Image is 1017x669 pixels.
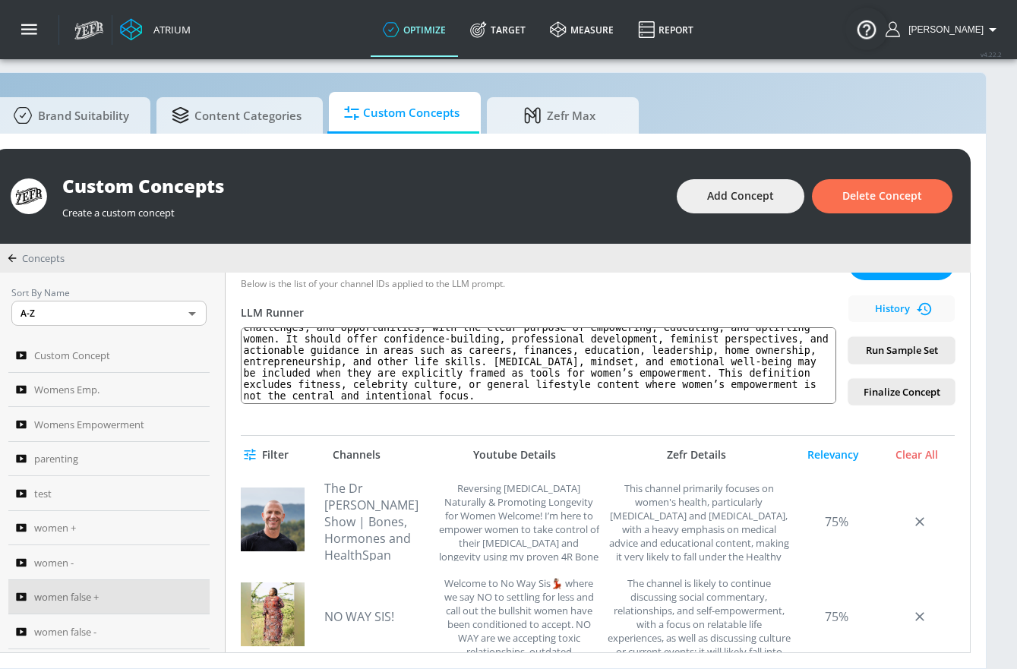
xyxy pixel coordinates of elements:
[677,179,804,213] button: Add Concept
[798,481,874,561] div: 75%
[538,2,626,57] a: measure
[371,2,458,57] a: optimize
[241,488,305,551] img: UCwdGGy-YA3p28mYbfh19xqA
[854,300,949,317] span: History
[34,484,52,503] span: test
[795,448,871,462] div: Relevancy
[902,24,984,35] span: login as: aracely.alvarenga@zefr.com
[707,187,774,206] span: Add Concept
[8,476,210,511] a: test
[861,383,943,401] span: Finalize Concept
[34,519,76,537] span: women +
[241,277,836,290] div: Below is the list of your channel IDs applied to the LLM prompt.
[861,342,943,359] span: Run Sample Set
[605,448,788,462] div: Zefr Details
[981,50,1002,58] span: v 4.22.2
[8,251,65,265] div: Concepts
[241,582,305,646] img: UCGdwrxqB88zFX71--X_pK4g
[34,346,110,364] span: Custom Concept
[431,448,598,462] div: Youtube Details
[502,97,617,134] span: Zefr Max
[34,450,78,468] span: parenting
[848,337,955,364] button: Run Sample Set
[241,441,295,469] button: Filter
[879,448,955,462] div: Clear All
[11,285,207,301] p: Sort By Name
[438,576,599,656] div: Welcome to No Way Sis💃🏽 where we say NO to settling for less and call out the bullshit women have...
[34,623,96,641] span: women false -
[34,554,74,572] span: women -
[438,481,599,561] div: Reversing Osteoporosis Naturally & Promoting Longevity for Women Welcome! I’m here to empower wom...
[848,295,955,322] button: History
[848,379,955,406] button: Finalize Concept
[247,446,289,465] span: Filter
[8,407,210,442] a: Womens Empowerment
[8,338,210,373] a: Custom Concept
[8,442,210,477] a: parenting
[34,380,99,399] span: Womens Emp.
[62,173,662,198] div: Custom Concepts
[8,580,210,615] a: women false +
[22,251,65,265] span: Concepts
[62,198,662,219] div: Create a custom concept
[8,614,210,649] a: women false -
[344,95,460,131] span: Custom Concepts
[147,23,191,36] div: Atrium
[241,305,836,320] div: LLM Runner
[120,18,191,41] a: Atrium
[798,576,874,656] div: 75%
[333,448,381,462] div: Channels
[11,301,207,326] div: A-Z
[608,481,791,561] div: This channel primarily focuses on women's health, particularly bone health and osteoporosis, with...
[8,97,129,134] span: Brand Suitability
[458,2,538,57] a: Target
[886,21,1002,39] button: [PERSON_NAME]
[8,373,210,408] a: Womens Emp.
[812,179,952,213] button: Delete Concept
[626,2,706,57] a: Report
[241,327,836,404] textarea: women's empowerment: Women’s empowerment is the promotion of a [DEMOGRAPHIC_DATA]’s self-worth, a...
[172,97,302,134] span: Content Categories
[324,608,431,625] a: NO WAY SIS!
[34,415,144,434] span: Womens Empowerment
[8,511,210,546] a: women +
[34,588,99,606] span: women false +
[8,545,210,580] a: women -
[324,480,431,563] a: The Dr [PERSON_NAME] Show | Bones, Hormones and HealthSpan
[842,187,922,206] span: Delete Concept
[845,8,888,50] button: Open Resource Center
[608,576,791,656] div: The channel is likely to continue discussing social commentary, relationships, and self-empowerme...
